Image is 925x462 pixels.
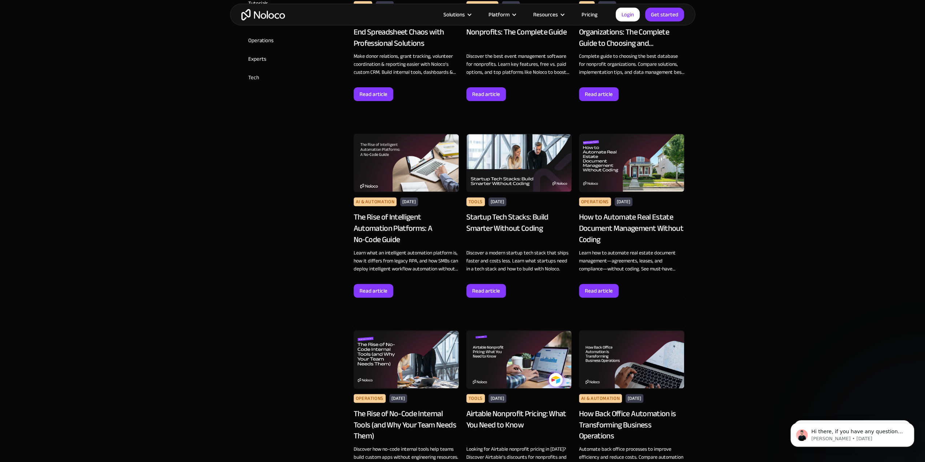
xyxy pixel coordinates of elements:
img: The Rise of No-Code Internal Tools (and Why Your Team Needs Them) [354,330,459,389]
div: Read article [359,89,387,99]
div: The Rise of Intelligent Automation Platforms: A No‑Code Guide [354,212,459,245]
div: Solutions [434,10,479,19]
iframe: Intercom notifications message [780,407,925,458]
div: CRM Software for Nonprofits: End Spreadsheet Chaos with Professional Solutions [354,15,459,49]
div: How to Automate Real Estate Document Management Without Coding [579,212,684,245]
div: Discover the best event management software for nonprofits. Learn key features, free vs. paid opt... [466,52,572,76]
div: Solutions [443,10,465,19]
div: How Back Office Automation is Transforming Business Operations [579,408,684,442]
div: Complete guide to choosing the best database for nonprofit organizations. Compare solutions, impl... [579,52,684,76]
div: Platform [479,10,524,19]
a: Pricing [572,10,607,19]
div: Read article [472,286,500,296]
a: Startup Tech Stacks: Build Smarter Without CodingTools[DATE]Startup Tech Stacks: Build Smarter Wi... [466,130,572,297]
div: Discover a modern startup tech stack that ships faster and costs less. Learn what startups need i... [466,249,572,273]
div: Read article [585,286,613,296]
div: Tools [466,394,485,403]
div: Make donor relations, grant tracking, volunteer coordination & reporting easier with Noloco’s cus... [354,52,459,76]
div: [DATE] [488,394,506,403]
img: Startup Tech Stacks: Build Smarter Without Coding [466,134,572,192]
div: Tools [466,197,485,206]
div: Resources [524,10,572,19]
div: [DATE] [400,197,418,206]
div: [DATE] [488,197,506,206]
div: Startup Tech Stacks: Build Smarter Without Coding [466,212,572,245]
a: home [241,9,285,20]
div: Database for Nonprofit Organizations: The Complete Guide to Choosing and Implementing the Right S... [579,15,684,49]
div: Read article [585,89,613,99]
div: AI & Automation [354,197,397,206]
div: Airtable Nonprofit Pricing: What You Need to Know [466,408,572,442]
div: [DATE] [626,394,643,403]
div: Platform [488,10,510,19]
div: [DATE] [615,197,632,206]
div: Read article [472,89,500,99]
div: [DATE] [389,394,407,403]
div: Learn how to automate real estate document management—agreements, leases, and compliance—without ... [579,249,684,273]
a: How to Automate Real Estate Document Management Without CodingOperations[DATE]How to Automate Rea... [579,130,684,297]
a: Login [616,8,640,21]
div: Read article [359,286,387,296]
a: AI & Automation[DATE]The Rise of Intelligent Automation Platforms: A No‑Code GuideLearn what an i... [354,130,459,297]
div: Event Management Software for Nonprofits: The Complete Guide [466,15,572,49]
div: AI & Automation [579,394,622,403]
div: Resources [533,10,558,19]
div: The Rise of No-Code Internal Tools (and Why Your Team Needs Them) [354,408,459,442]
div: Operations [579,197,611,206]
a: Get started [645,8,684,21]
div: Learn what an intelligent automation platform is, how it differs from legacy RPA, and how SMBs ca... [354,249,459,273]
div: Operations [354,394,386,403]
img: How to Automate Real Estate Document Management Without Coding [579,134,684,192]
